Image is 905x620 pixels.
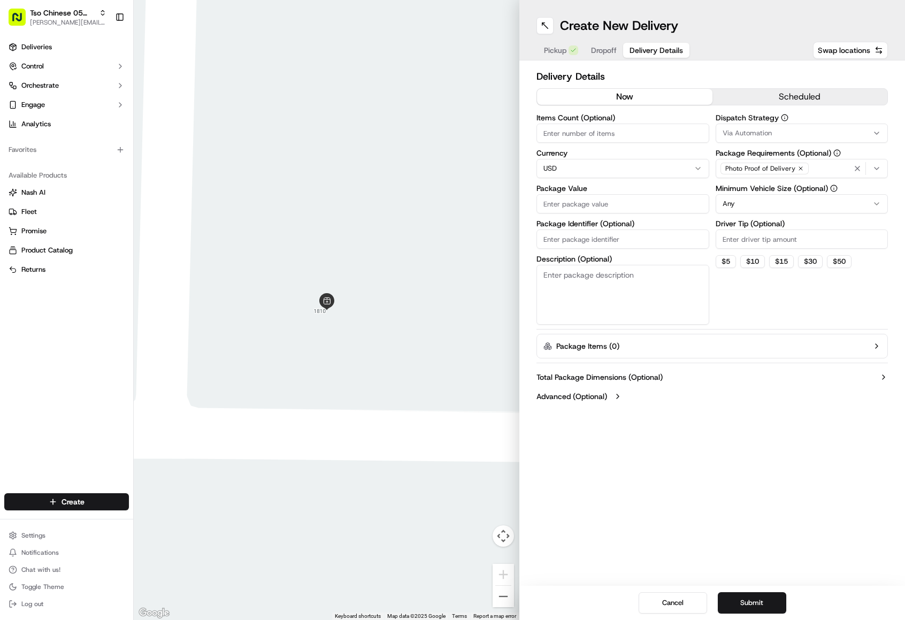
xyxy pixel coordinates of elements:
button: Keyboard shortcuts [335,613,381,620]
div: Favorites [4,141,129,158]
label: Advanced (Optional) [536,391,607,402]
button: $10 [740,255,765,268]
label: Currency [536,149,709,157]
span: Toggle Theme [21,583,64,591]
button: Promise [4,223,129,240]
span: Log out [21,600,43,608]
div: 💻 [90,156,99,165]
button: Toggle Theme [4,579,129,594]
button: Swap locations [813,42,888,59]
span: Create [62,496,85,507]
a: 📗Knowledge Base [6,151,86,170]
button: $50 [827,255,852,268]
a: 💻API Documentation [86,151,176,170]
button: Submit [718,592,786,614]
span: Control [21,62,44,71]
button: Settings [4,528,129,543]
button: $30 [798,255,823,268]
span: Analytics [21,119,51,129]
div: Available Products [4,167,129,184]
label: Dispatch Strategy [716,114,888,121]
button: Nash AI [4,184,129,201]
button: Product Catalog [4,242,129,259]
a: Report a map error [473,613,516,619]
input: Enter number of items [536,124,709,143]
label: Driver Tip (Optional) [716,220,888,227]
h2: Delivery Details [536,69,888,84]
a: Nash AI [9,188,125,197]
button: Control [4,58,129,75]
span: Settings [21,531,45,540]
a: Analytics [4,116,129,133]
input: Enter package value [536,194,709,213]
button: Zoom in [493,564,514,585]
button: Notifications [4,545,129,560]
span: Via Automation [723,128,772,138]
img: Nash [11,11,32,32]
a: Terms (opens in new tab) [452,613,467,619]
input: Enter driver tip amount [716,229,888,249]
a: Powered byPylon [75,181,129,189]
span: Pylon [106,181,129,189]
button: Photo Proof of Delivery [716,159,888,178]
button: Fleet [4,203,129,220]
label: Package Value [536,185,709,192]
span: Nash AI [21,188,45,197]
span: Deliveries [21,42,52,52]
button: Advanced (Optional) [536,391,888,402]
span: Dropoff [591,45,617,56]
input: Got a question? Start typing here... [28,69,193,80]
h1: Create New Delivery [560,17,678,34]
button: $15 [769,255,794,268]
label: Package Items ( 0 ) [556,341,619,351]
span: Pickup [544,45,566,56]
img: 1736555255976-a54dd68f-1ca7-489b-9aae-adbdc363a1c4 [11,102,30,121]
span: Swap locations [818,45,870,56]
span: Photo Proof of Delivery [725,164,795,173]
div: 📗 [11,156,19,165]
span: Knowledge Base [21,155,82,166]
label: Items Count (Optional) [536,114,709,121]
a: Returns [9,265,125,274]
button: now [537,89,712,105]
button: Package Requirements (Optional) [833,149,841,157]
span: Fleet [21,207,37,217]
input: Enter package identifier [536,229,709,249]
span: Map data ©2025 Google [387,613,446,619]
label: Description (Optional) [536,255,709,263]
img: Google [136,606,172,620]
button: Create [4,493,129,510]
p: Welcome 👋 [11,43,195,60]
span: Returns [21,265,45,274]
button: Minimum Vehicle Size (Optional) [830,185,838,192]
span: Product Catalog [21,246,73,255]
a: Open this area in Google Maps (opens a new window) [136,606,172,620]
div: We're available if you need us! [36,113,135,121]
button: Orchestrate [4,77,129,94]
span: Delivery Details [630,45,683,56]
label: Minimum Vehicle Size (Optional) [716,185,888,192]
button: Tso Chinese 05 [PERSON_NAME] [30,7,95,18]
span: Engage [21,100,45,110]
span: API Documentation [101,155,172,166]
button: Zoom out [493,586,514,607]
button: Via Automation [716,124,888,143]
button: scheduled [712,89,888,105]
button: Total Package Dimensions (Optional) [536,372,888,382]
button: Map camera controls [493,525,514,547]
button: Returns [4,261,129,278]
span: Notifications [21,548,59,557]
button: $5 [716,255,736,268]
span: Promise [21,226,47,236]
a: Product Catalog [9,246,125,255]
button: Tso Chinese 05 [PERSON_NAME][PERSON_NAME][EMAIL_ADDRESS][DOMAIN_NAME] [4,4,111,30]
button: Log out [4,596,129,611]
button: Package Items (0) [536,334,888,358]
a: Fleet [9,207,125,217]
a: Deliveries [4,39,129,56]
button: Engage [4,96,129,113]
button: [PERSON_NAME][EMAIL_ADDRESS][DOMAIN_NAME] [30,18,106,27]
span: Chat with us! [21,565,60,574]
